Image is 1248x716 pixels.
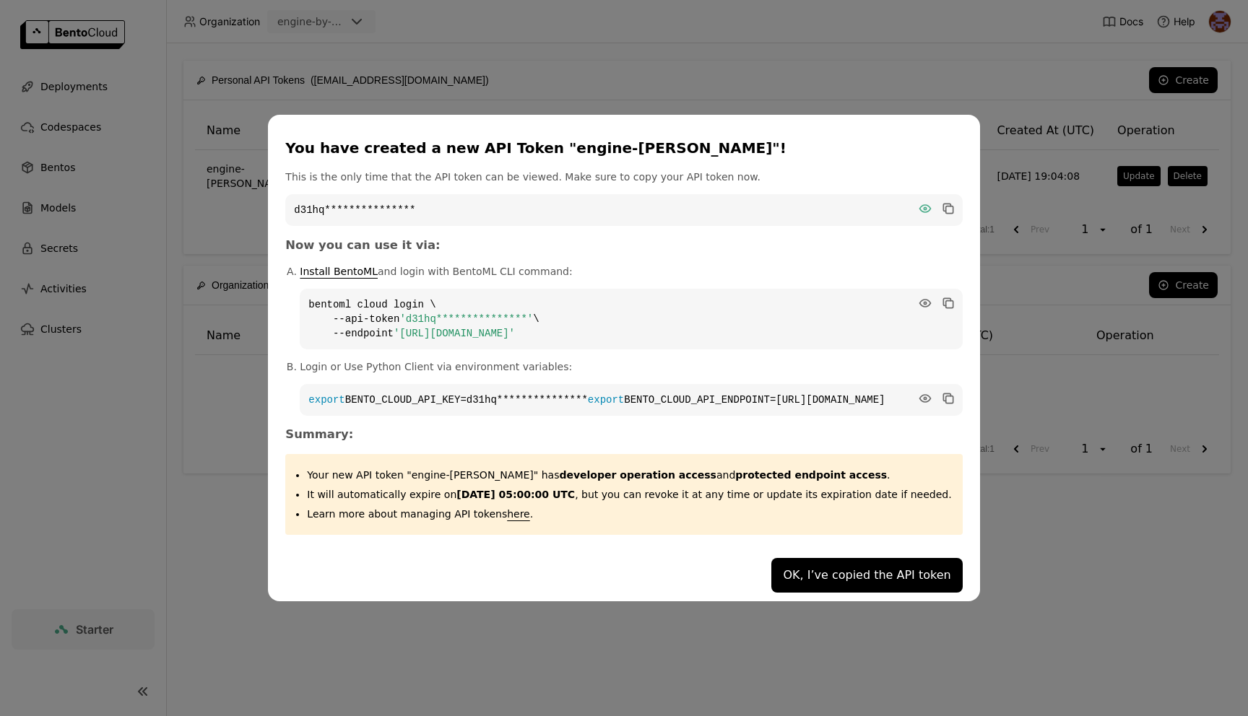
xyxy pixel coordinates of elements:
[300,359,962,374] p: Login or Use Python Client via environment variables:
[300,289,962,349] code: bentoml cloud login \ --api-token \ --endpoint
[735,469,887,481] strong: protected endpoint access
[300,384,962,416] code: BENTO_CLOUD_API_KEY=d31hq*************** BENTO_CLOUD_API_ENDPOINT=[URL][DOMAIN_NAME]
[394,328,515,339] span: '[URL][DOMAIN_NAME]'
[456,489,575,500] strong: [DATE] 05:00:00 UTC
[559,469,887,481] span: and
[308,394,344,406] span: export
[285,170,962,184] p: This is the only time that the API token can be viewed. Make sure to copy your API token now.
[285,238,962,253] h3: Now you can use it via:
[588,394,624,406] span: export
[300,266,378,277] a: Install BentoML
[307,487,951,502] p: It will automatically expire on , but you can revoke it at any time or update its expiration date...
[307,468,951,482] p: Your new API token "engine-[PERSON_NAME]" has .
[559,469,716,481] strong: developer operation access
[771,558,962,593] button: OK, I’ve copied the API token
[507,508,530,520] a: here
[300,264,962,279] p: and login with BentoML CLI command:
[268,115,979,601] div: dialog
[307,507,951,521] p: Learn more about managing API tokens .
[285,427,962,442] h3: Summary:
[285,138,956,158] div: You have created a new API Token "engine-[PERSON_NAME]"!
